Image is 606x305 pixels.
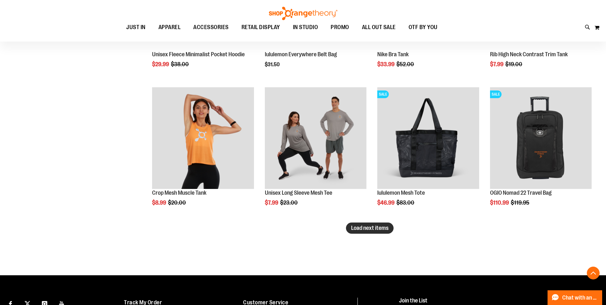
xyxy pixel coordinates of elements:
[158,20,181,35] span: APPAREL
[152,190,206,196] a: Crop Mesh Muscle Tank
[548,290,602,305] button: Chat with an Expert
[377,87,479,190] a: Product image for lululemon Mesh ToteSALE
[152,87,254,189] img: Crop Mesh Muscle Tank primary image
[487,84,595,222] div: product
[265,62,280,67] span: $31.50
[268,7,338,20] img: Shop Orangetheory
[490,87,592,189] img: Product image for OGIO Nomad 22 Travel Bag
[168,199,187,206] span: $20.00
[377,61,395,67] span: $33.99
[490,90,502,98] span: SALE
[490,51,568,58] a: Rib High Neck Contrast Trim Tank
[331,20,349,35] span: PROMO
[265,51,337,58] a: lululemon Everywhere Belt Bag
[265,190,332,196] a: Unisex Long Sleeve Mesh Tee
[152,87,254,190] a: Crop Mesh Muscle Tank primary image
[265,87,366,189] img: Unisex Long Sleeve Mesh Tee primary image
[377,190,425,196] a: lululemon Mesh Tote
[152,51,245,58] a: Unisex Fleece Minimalist Pocket Hoodie
[149,84,257,222] div: product
[280,199,299,206] span: $23.00
[265,199,279,206] span: $7.99
[490,199,510,206] span: $110.99
[511,199,530,206] span: $119.95
[396,61,415,67] span: $52.00
[396,199,415,206] span: $83.00
[362,20,396,35] span: ALL OUT SALE
[587,267,600,279] button: Back To Top
[152,61,170,67] span: $29.99
[374,84,482,222] div: product
[490,190,552,196] a: OGIO Nomad 22 Travel Bag
[265,87,366,190] a: Unisex Long Sleeve Mesh Tee primary image
[409,20,438,35] span: OTF BY YOU
[171,61,190,67] span: $38.00
[505,61,523,67] span: $19.00
[242,20,280,35] span: RETAIL DISPLAY
[262,84,370,222] div: product
[193,20,229,35] span: ACCESSORIES
[346,223,394,234] button: Load next items
[152,199,167,206] span: $8.99
[377,90,389,98] span: SALE
[562,295,598,301] span: Chat with an Expert
[490,87,592,190] a: Product image for OGIO Nomad 22 Travel BagSALE
[377,87,479,189] img: Product image for lululemon Mesh Tote
[293,20,318,35] span: IN STUDIO
[377,199,395,206] span: $46.99
[490,61,504,67] span: $7.99
[351,225,388,231] span: Load next items
[377,51,409,58] a: Nike Bra Tank
[126,20,146,35] span: JUST IN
